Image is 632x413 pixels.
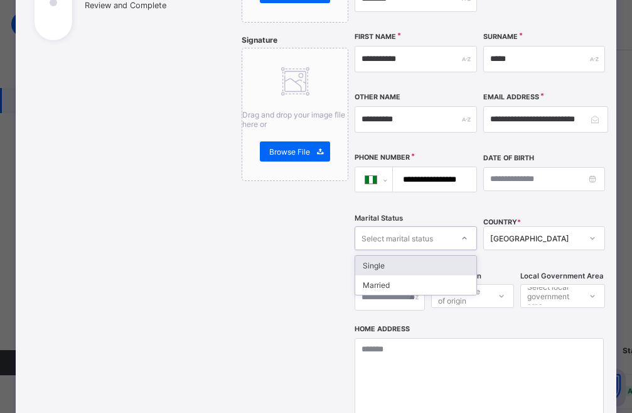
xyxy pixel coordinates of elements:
label: Other Name [355,93,400,101]
span: Drag and drop your image file here or [242,110,345,129]
span: Browse File [269,147,310,157]
div: Select state of origin [438,284,488,308]
span: Marital Status [355,214,403,223]
span: COUNTRY [483,218,521,226]
div: Drag and drop your image file here orBrowse File [242,48,348,181]
div: Single [355,256,476,275]
div: [GEOGRAPHIC_DATA] [490,234,582,243]
label: Date of Birth [483,154,534,162]
span: Signature [242,35,277,45]
div: Select marital status [362,226,433,250]
label: Surname [483,33,518,41]
div: Select local government area [527,284,579,308]
div: Married [355,275,476,295]
label: Phone Number [355,153,410,162]
label: First Name [355,33,396,41]
label: Email Address [483,93,539,101]
label: Home Address [355,325,410,333]
span: Local Government Area [520,272,604,280]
